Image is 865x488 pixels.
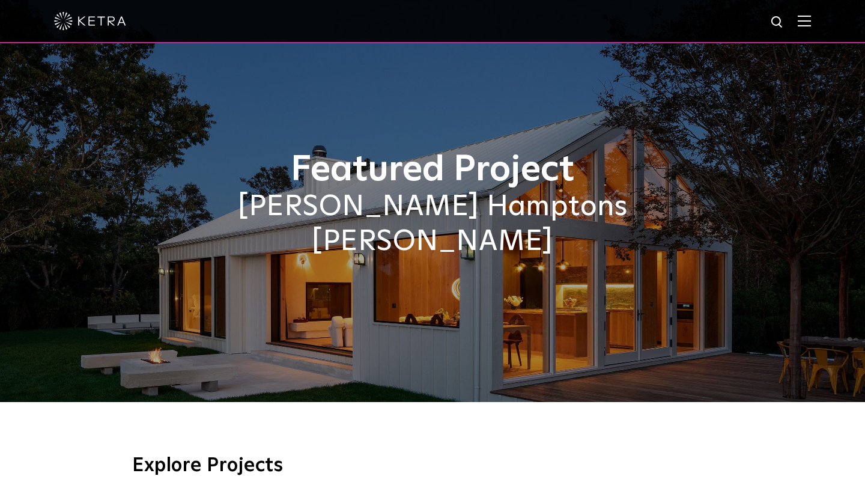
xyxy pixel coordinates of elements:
img: ketra-logo-2019-white [54,12,126,30]
h1: Featured Project [132,150,733,190]
img: search icon [770,15,785,30]
img: Hamburger%20Nav.svg [798,15,811,26]
h2: [PERSON_NAME] Hamptons [PERSON_NAME] [132,190,733,259]
h3: Explore Projects [132,456,733,475]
